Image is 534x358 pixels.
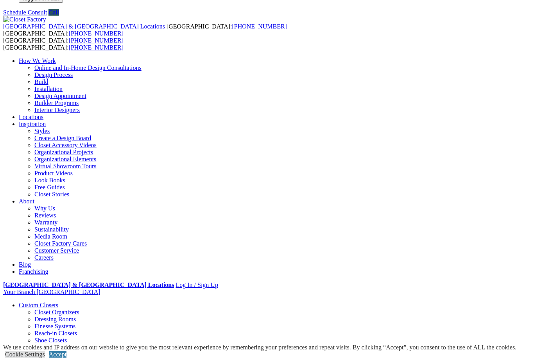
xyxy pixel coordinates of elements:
[176,281,218,288] a: Log In / Sign Up
[19,57,56,64] a: How We Work
[34,226,69,233] a: Sustainability
[34,64,142,71] a: Online and In-Home Design Consultations
[34,163,97,169] a: Virtual Showroom Tours
[34,205,55,212] a: Why Us
[3,289,100,295] a: Your Branch [GEOGRAPHIC_DATA]
[19,114,43,120] a: Locations
[34,323,75,330] a: Finesse Systems
[3,37,124,51] span: [GEOGRAPHIC_DATA]: [GEOGRAPHIC_DATA]:
[34,93,86,99] a: Design Appointment
[3,344,516,351] div: We use cookies and IP address on our website to give you the most relevant experience by remember...
[34,247,79,254] a: Customer Service
[34,170,73,176] a: Product Videos
[49,351,66,358] a: Accept
[69,44,124,51] a: [PHONE_NUMBER]
[34,71,73,78] a: Design Process
[34,135,91,141] a: Create a Design Board
[19,302,58,308] a: Custom Closets
[34,254,54,261] a: Careers
[34,337,67,344] a: Shoe Closets
[34,316,76,322] a: Dressing Rooms
[34,330,77,337] a: Reach-in Closets
[34,184,65,191] a: Free Guides
[19,198,34,205] a: About
[34,219,57,226] a: Warranty
[34,78,48,85] a: Build
[34,107,80,113] a: Interior Designers
[34,100,79,106] a: Builder Programs
[48,9,59,16] a: Call
[34,309,79,315] a: Closet Organizers
[3,23,165,30] span: [GEOGRAPHIC_DATA] & [GEOGRAPHIC_DATA] Locations
[3,23,167,30] a: [GEOGRAPHIC_DATA] & [GEOGRAPHIC_DATA] Locations
[69,30,124,37] a: [PHONE_NUMBER]
[19,268,48,275] a: Franchising
[69,37,124,44] a: [PHONE_NUMBER]
[34,128,50,134] a: Styles
[3,9,47,16] a: Schedule Consult
[34,177,65,183] a: Look Books
[34,156,96,162] a: Organizational Elements
[34,149,93,155] a: Organizational Projects
[3,16,46,23] img: Closet Factory
[34,142,97,148] a: Closet Accessory Videos
[19,121,46,127] a: Inspiration
[34,240,87,247] a: Closet Factory Cares
[232,23,287,30] a: [PHONE_NUMBER]
[34,233,67,240] a: Media Room
[34,191,69,198] a: Closet Stories
[34,212,56,219] a: Reviews
[36,289,100,295] span: [GEOGRAPHIC_DATA]
[3,289,35,295] span: Your Branch
[3,23,287,37] span: [GEOGRAPHIC_DATA]: [GEOGRAPHIC_DATA]:
[5,351,45,358] a: Cookie Settings
[34,85,63,92] a: Installation
[3,281,174,288] a: [GEOGRAPHIC_DATA] & [GEOGRAPHIC_DATA] Locations
[19,261,31,268] a: Blog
